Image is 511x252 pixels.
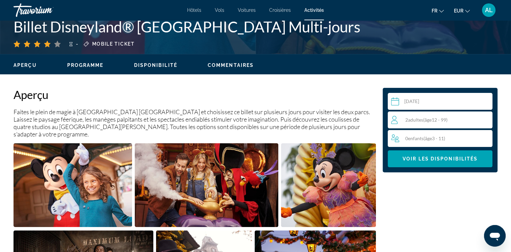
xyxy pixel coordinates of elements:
[14,143,132,227] button: Open full-screen image slider
[14,88,376,101] h2: Aperçu
[269,7,291,13] a: Croisières
[423,117,448,123] span: ( 12 - 99)
[215,7,224,13] a: Vols
[135,143,279,227] button: Open full-screen image slider
[484,225,506,247] iframe: Bouton de lancement de la fenêtre de messagerie
[238,7,256,13] a: Voitures
[403,156,478,161] span: Voir les disponibilités
[14,1,81,19] a: Travorium
[304,7,324,13] a: Activités
[408,135,424,141] span: Enfants
[14,18,389,35] h1: Billet Disneyland® [GEOGRAPHIC_DATA] Multi-jours
[187,7,201,13] a: Hôtels
[405,135,445,141] span: 0
[432,6,444,16] button: Change language
[408,117,423,123] span: Adultes
[208,62,254,68] button: Commentaires
[405,117,448,123] span: 2
[388,150,492,167] button: Voir les disponibilités
[76,41,79,47] span: -
[14,62,37,68] button: Aperçu
[485,7,493,14] span: AL
[425,117,432,123] span: âge
[134,62,177,68] button: Disponibilité
[454,8,463,14] span: EUR
[92,41,135,47] span: Mobile ticket
[425,135,432,141] span: âge
[432,8,437,14] span: fr
[454,6,470,16] button: Change currency
[67,62,104,68] button: Programme
[424,135,445,141] span: ( 3 - 11)
[480,3,497,17] button: User Menu
[14,108,376,138] p: Faites le plein de magie à [GEOGRAPHIC_DATA] [GEOGRAPHIC_DATA] et choisissez ce billet sur plusie...
[281,143,376,227] button: Open full-screen image slider
[388,111,492,147] button: Travelers: 2 adults, 0 children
